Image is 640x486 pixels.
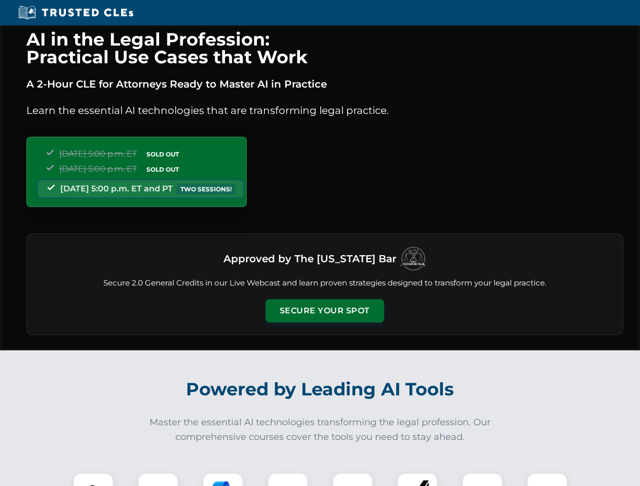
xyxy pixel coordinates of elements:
[143,164,182,175] span: SOLD OUT
[266,299,384,322] button: Secure Your Spot
[59,164,137,174] span: [DATE] 5:00 p.m. ET
[400,246,426,271] img: Logo
[15,5,136,20] img: Trusted CLEs
[39,277,611,289] p: Secure 2.0 General Credits in our Live Webcast and learn proven strategies designed to transform ...
[26,76,623,92] p: A 2-Hour CLE for Attorneys Ready to Master AI in Practice
[223,250,396,268] h3: Approved by The [US_STATE] Bar
[26,102,623,118] p: Learn the essential AI technologies that are transforming legal practice.
[143,149,182,159] span: SOLD OUT
[40,372,601,407] h2: Powered by Leading AI Tools
[59,149,137,158] span: [DATE] 5:00 p.m. ET
[26,30,623,66] h1: AI in the Legal Profession: Practical Use Cases that Work
[143,415,498,444] p: Master the essential AI technologies transforming the legal profession. Our comprehensive courses...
